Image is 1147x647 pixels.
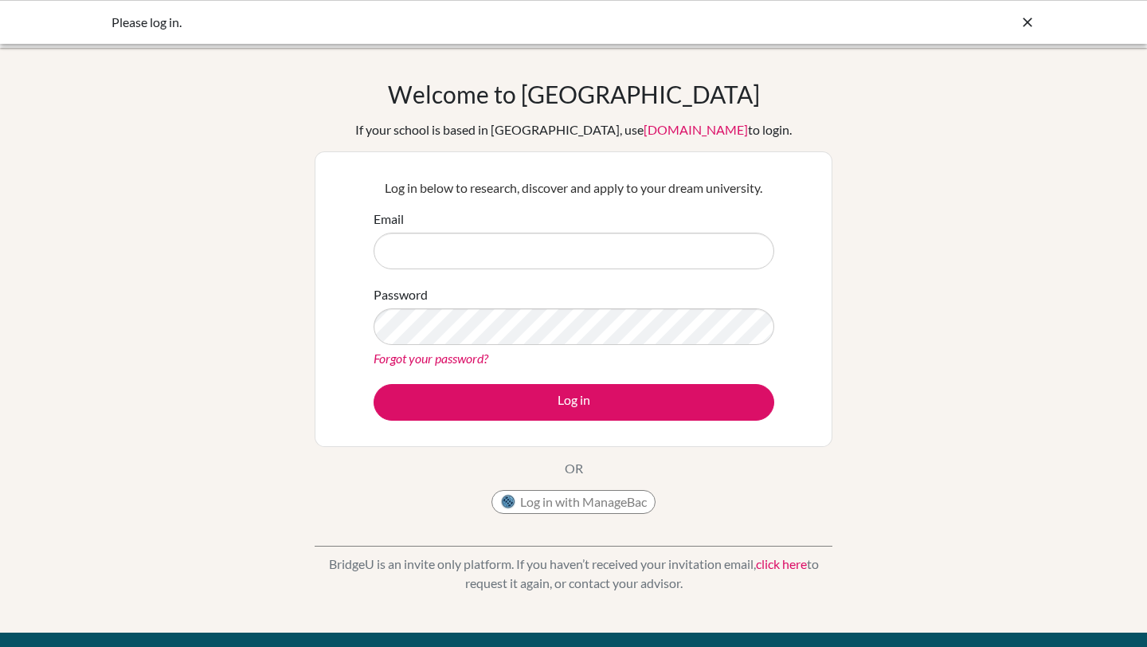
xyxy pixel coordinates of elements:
[112,13,797,32] div: Please log in.
[315,555,832,593] p: BridgeU is an invite only platform. If you haven’t received your invitation email, to request it ...
[374,285,428,304] label: Password
[374,384,774,421] button: Log in
[374,210,404,229] label: Email
[565,459,583,478] p: OR
[756,556,807,571] a: click here
[355,120,792,139] div: If your school is based in [GEOGRAPHIC_DATA], use to login.
[374,178,774,198] p: Log in below to research, discover and apply to your dream university.
[388,80,760,108] h1: Welcome to [GEOGRAPHIC_DATA]
[644,122,748,137] a: [DOMAIN_NAME]
[374,351,488,366] a: Forgot your password?
[491,490,656,514] button: Log in with ManageBac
